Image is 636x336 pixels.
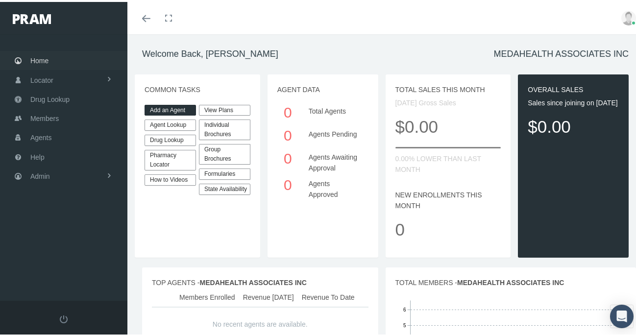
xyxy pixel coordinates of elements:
[395,82,501,93] p: TOTAL SALES THIS MONTH
[145,103,196,114] a: Add an Agent
[282,122,294,145] div: 0
[145,148,196,168] a: Pharmacy Locator
[403,305,406,310] tspan: 6
[528,111,619,138] p: $0.00
[30,165,50,184] span: Admin
[610,303,634,326] div: Open Intercom Messenger
[145,133,196,144] a: Drug Lookup
[282,99,294,122] div: 0
[156,310,365,335] div: No recent agents are available.
[301,145,366,171] div: Agents Awaiting Approval
[621,9,636,24] img: user-placeholder.jpg
[30,126,52,145] span: Agents
[528,97,617,105] span: Sales since joining on [DATE]
[199,167,250,178] div: Formularies
[200,277,307,285] span: MEDAHEALTH ASSOCIATES INC
[395,188,501,209] p: NEW ENROLLMENTS THIS MONTH
[199,142,250,163] div: Group Brochures
[145,172,196,184] a: How to Videos
[395,153,481,171] span: 0.00% LOWER THAN LAST MONTH
[175,286,239,305] th: Members Enrolled
[199,182,250,193] a: State Availability
[301,171,366,198] div: Agents Approved
[298,286,359,305] th: Revenue To Date
[282,145,294,168] div: 0
[239,286,298,305] th: Revenue [DATE]
[30,69,53,88] span: Locator
[282,171,294,194] div: 0
[142,47,278,58] h1: Welcome Back, [PERSON_NAME]
[152,277,307,285] span: TOP AGENTS -
[30,88,70,107] span: Drug Lookup
[30,49,49,68] span: Home
[457,277,564,285] span: MEDAHEALTH ASSOCIATES INC
[395,97,456,105] span: [DATE] Gross Sales
[395,214,501,241] p: 0
[30,107,59,126] span: Members
[199,103,250,114] a: View Plans
[301,122,366,145] div: Agents Pending
[145,118,196,129] a: Agent Lookup
[199,118,250,138] div: Individual Brochures
[301,99,366,122] div: Total Agents
[528,82,619,93] p: OVERALL SALES
[395,111,501,138] p: $0.00
[145,82,250,93] p: COMMON TASKS
[277,82,368,93] p: AGENT DATA
[13,12,51,22] img: PRAM_20_x_78.png
[494,47,629,58] h1: MEDAHEALTH ASSOCIATES INC
[395,275,627,286] p: TOTAL MEMBERS -
[403,320,406,326] tspan: 5
[30,146,45,165] span: Help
